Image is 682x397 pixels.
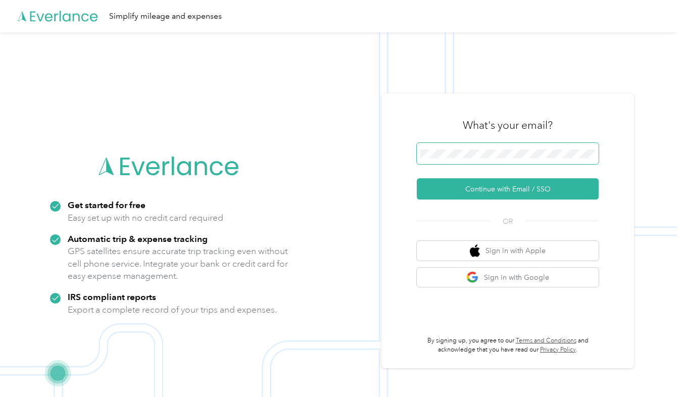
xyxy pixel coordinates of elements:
[417,336,599,354] p: By signing up, you agree to our and acknowledge that you have read our .
[68,245,288,282] p: GPS satellites ensure accurate trip tracking even without cell phone service. Integrate your bank...
[417,241,599,261] button: apple logoSign in with Apple
[490,216,525,227] span: OR
[68,200,145,210] strong: Get started for free
[466,271,479,284] img: google logo
[470,244,480,257] img: apple logo
[68,291,156,302] strong: IRS compliant reports
[463,118,553,132] h3: What's your email?
[516,337,576,344] a: Terms and Conditions
[540,346,576,354] a: Privacy Policy
[68,304,277,316] p: Export a complete record of your trips and expenses.
[417,178,599,200] button: Continue with Email / SSO
[68,233,208,244] strong: Automatic trip & expense tracking
[109,10,222,23] div: Simplify mileage and expenses
[68,212,223,224] p: Easy set up with no credit card required
[417,268,599,287] button: google logoSign in with Google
